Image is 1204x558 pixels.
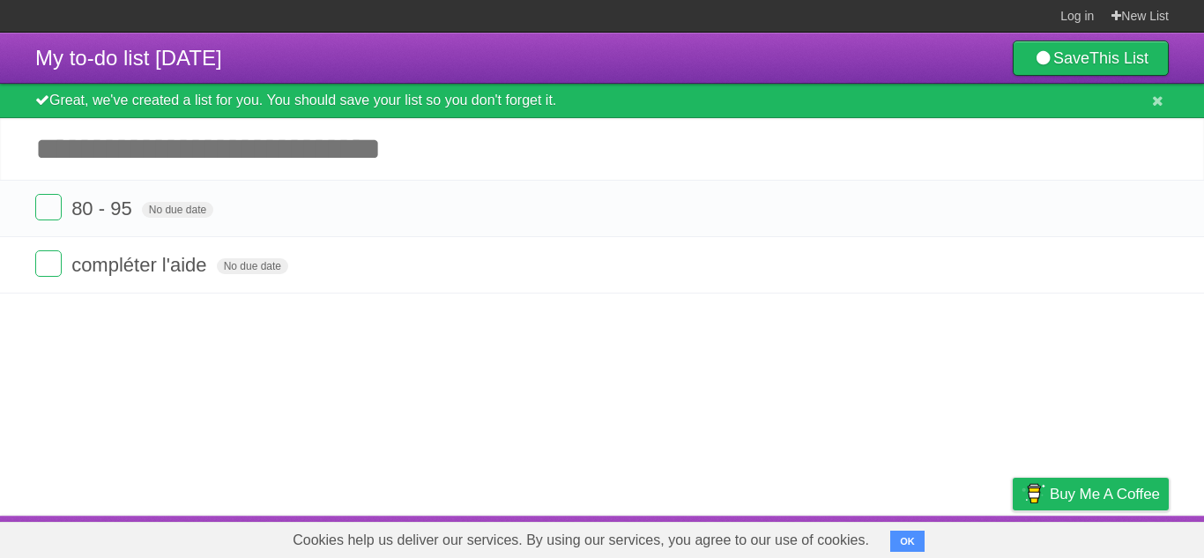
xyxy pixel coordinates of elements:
a: Privacy [990,520,1036,554]
a: About [778,520,815,554]
img: Buy me a coffee [1022,479,1045,509]
b: This List [1089,49,1148,67]
label: Done [35,194,62,220]
a: Buy me a coffee [1013,478,1169,510]
span: My to-do list [DATE] [35,46,222,70]
span: Cookies help us deliver our services. By using our services, you agree to our use of cookies. [275,523,887,558]
a: Terms [930,520,969,554]
a: SaveThis List [1013,41,1169,76]
a: Developers [836,520,908,554]
span: No due date [142,202,213,218]
a: Suggest a feature [1058,520,1169,554]
button: OK [890,531,925,552]
span: compléter l'aide [71,254,211,276]
span: Buy me a coffee [1050,479,1160,510]
span: 80 - 95 [71,197,137,219]
span: No due date [217,258,288,274]
label: Done [35,250,62,277]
